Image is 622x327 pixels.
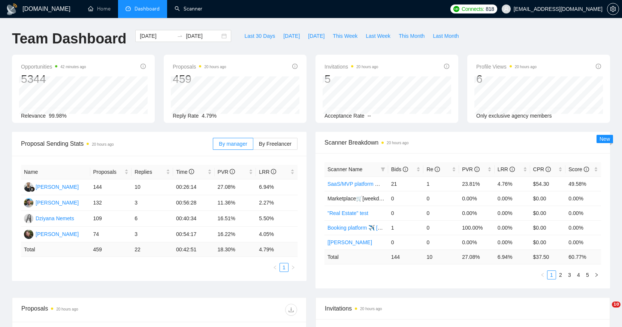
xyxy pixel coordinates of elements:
[530,220,566,235] td: $0.00
[327,210,368,216] a: "Real Estate" test
[230,169,235,174] span: info-circle
[219,141,247,147] span: By manager
[90,211,132,227] td: 109
[565,235,601,249] td: 0.00%
[324,113,365,119] span: Acceptance Rate
[256,227,298,242] td: 4.05%
[256,195,298,211] td: 2.27%
[556,270,565,279] li: 2
[556,271,565,279] a: 2
[399,32,425,40] span: This Month
[24,214,33,223] img: DN
[327,239,372,245] a: [[PERSON_NAME]
[90,165,132,179] th: Proposals
[24,184,79,190] a: FG[PERSON_NAME]
[304,30,329,42] button: [DATE]
[126,6,131,11] span: dashboard
[175,6,202,12] a: searchScanner
[60,65,86,69] time: 42 minutes ago
[6,3,18,15] img: logo
[530,176,566,191] td: $54.30
[596,64,601,69] span: info-circle
[462,5,484,13] span: Connects:
[135,6,160,12] span: Dashboard
[459,235,495,249] td: 0.00%
[433,32,459,40] span: Last Month
[592,270,601,279] li: Next Page
[515,65,537,69] time: 20 hours ago
[173,211,215,227] td: 00:40:34
[21,72,86,86] div: 5344
[215,195,256,211] td: 11.36%
[510,167,515,172] span: info-circle
[173,195,215,211] td: 00:56:28
[388,220,424,235] td: 1
[504,6,509,12] span: user
[495,249,530,264] td: 6.94 %
[574,270,583,279] li: 4
[540,273,545,277] span: left
[93,168,123,176] span: Proposals
[459,191,495,206] td: 0.00%
[140,32,174,40] input: Start date
[21,242,90,257] td: Total
[565,220,601,235] td: 0.00%
[565,176,601,191] td: 49.58%
[362,30,395,42] button: Last Week
[403,167,408,172] span: info-circle
[327,225,402,231] a: Booking platform ✈️ [weekdays]
[530,249,566,264] td: $ 37.50
[429,30,463,42] button: Last Month
[90,179,132,195] td: 144
[495,235,530,249] td: 0.00%
[88,6,111,12] a: homeHome
[24,182,33,192] img: FG
[21,62,86,71] span: Opportunities
[24,230,33,239] img: HH
[565,191,601,206] td: 0.00%
[176,169,194,175] span: Time
[395,30,429,42] button: This Month
[530,235,566,249] td: $0.00
[498,166,515,172] span: LRR
[538,270,547,279] li: Previous Page
[495,220,530,235] td: 0.00%
[388,191,424,206] td: 0
[240,30,279,42] button: Last 30 Days
[388,206,424,220] td: 0
[565,270,574,279] li: 3
[271,169,276,174] span: info-circle
[132,227,173,242] td: 3
[273,265,277,270] span: left
[218,169,235,175] span: PVR
[324,138,601,147] span: Scanner Breakdown
[215,179,256,195] td: 27.08%
[173,179,215,195] td: 00:26:14
[423,176,459,191] td: 1
[584,167,589,172] span: info-circle
[476,113,552,119] span: Only exclusive agency members
[565,206,601,220] td: 0.00%
[215,227,256,242] td: 16.22%
[177,33,183,39] span: to
[173,62,226,71] span: Proposals
[204,65,226,69] time: 20 hours ago
[173,113,199,119] span: Reply Rate
[476,62,537,71] span: Profile Views
[244,32,275,40] span: Last 30 Days
[476,72,537,86] div: 6
[423,220,459,235] td: 0
[141,64,146,69] span: info-circle
[256,211,298,227] td: 5.50%
[90,227,132,242] td: 74
[325,304,601,313] span: Invitations
[459,206,495,220] td: 0.00%
[24,198,33,208] img: AK
[607,3,619,15] button: setting
[583,271,592,279] a: 5
[324,72,378,86] div: 5
[459,220,495,235] td: 100.00%
[388,176,424,191] td: 21
[279,30,304,42] button: [DATE]
[474,167,480,172] span: info-circle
